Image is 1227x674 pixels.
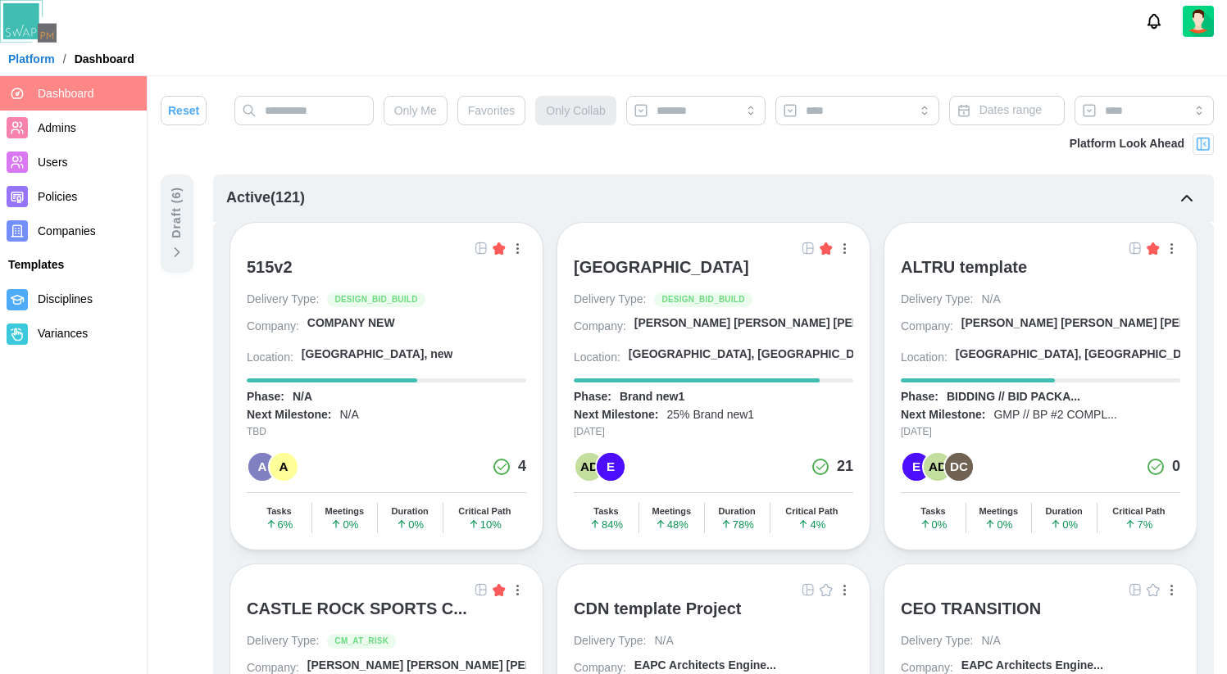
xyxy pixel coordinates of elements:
[634,658,776,674] div: EAPC Architects Engine...
[629,346,880,363] div: [GEOGRAPHIC_DATA], [GEOGRAPHIC_DATA]
[458,506,511,517] div: Critical Path
[634,315,853,337] a: [PERSON_NAME] [PERSON_NAME] [PERSON_NAME] A...
[490,581,508,599] button: Filled Star
[574,424,853,440] div: [DATE]
[981,633,1000,649] div: N/A
[945,453,973,481] div: DC
[1126,239,1144,257] a: Open Project Grid
[394,97,437,124] span: Only Me
[901,389,938,405] div: Phase:
[38,121,76,134] span: Admins
[302,346,453,363] div: [GEOGRAPHIC_DATA], new
[226,187,305,210] div: Active ( 121 )
[247,257,293,277] div: 515v2
[1140,7,1168,35] button: Notifications
[979,506,1018,517] div: Meetings
[799,581,817,599] a: Open Project Grid
[396,518,424,530] span: 0 %
[384,96,448,125] button: Only Me
[307,658,623,674] div: [PERSON_NAME] [PERSON_NAME] [PERSON_NAME] A...
[8,53,55,65] a: Platform
[38,327,88,340] span: Variances
[1183,6,1214,37] a: Zulqarnain Khalil
[468,97,516,124] span: Favorites
[920,506,945,517] div: Tasks
[247,424,526,440] div: TBD
[979,103,1042,116] span: Dates range
[574,257,853,292] a: [GEOGRAPHIC_DATA]
[339,407,358,423] div: N/A
[38,87,94,100] span: Dashboard
[38,156,68,169] span: Users
[270,453,298,481] div: A
[490,239,508,257] button: Filled Star
[956,346,1207,363] div: [GEOGRAPHIC_DATA], [GEOGRAPHIC_DATA]
[75,53,134,65] div: Dashboard
[266,518,293,530] span: 6 %
[493,583,506,596] img: Filled Star
[574,292,646,308] div: Delivery Type:
[574,407,658,423] div: Next Milestone:
[1046,506,1083,517] div: Duration
[799,239,817,257] a: Open Project Grid
[247,389,284,405] div: Phase:
[901,599,1041,618] div: CEO TRANSITION
[1050,518,1078,530] span: 0 %
[620,389,684,405] div: Brand new1
[901,407,985,423] div: Next Milestone:
[247,350,293,366] div: Location:
[901,257,1027,277] div: ALTRU template
[589,518,623,530] span: 84 %
[574,257,749,277] div: [GEOGRAPHIC_DATA]
[334,293,417,306] span: DESIGN_BID_BUILD
[947,389,1080,405] div: BIDDING // BID PACKA...
[1147,242,1160,255] img: Filled Star
[901,633,973,649] div: Delivery Type:
[475,583,488,596] img: Grid Icon
[574,389,611,405] div: Phase:
[1125,518,1152,530] span: 7 %
[574,599,853,633] a: CDN template Project
[38,190,77,203] span: Policies
[247,257,526,292] a: 515v2
[38,292,93,305] span: Disciplines
[920,518,948,530] span: 0 %
[817,581,835,599] button: Empty Star
[1144,239,1162,257] button: Filled Star
[574,319,626,335] div: Company:
[901,599,1180,633] a: CEO TRANSITION
[901,350,948,366] div: Location:
[468,518,502,530] span: 10 %
[325,506,364,517] div: Meetings
[247,599,526,633] a: CASTLE ROCK SPORTS C...
[248,453,276,481] div: A
[981,292,1000,308] div: N/A
[168,187,186,238] div: Draft ( 6 )
[949,96,1065,125] button: Dates range
[493,242,506,255] img: Filled Star
[984,518,1012,530] span: 0 %
[634,315,950,332] div: [PERSON_NAME] [PERSON_NAME] [PERSON_NAME] A...
[247,599,467,618] div: CASTLE ROCK SPORTS C...
[307,315,526,337] a: COMPANY NEW
[720,518,754,530] span: 78 %
[247,633,319,649] div: Delivery Type:
[574,599,742,618] div: CDN template Project
[472,239,490,257] a: Open Project Grid
[457,96,526,125] button: Favorites
[247,319,299,335] div: Company:
[666,407,754,423] div: 25% Brand new1
[993,407,1116,423] div: GMP // BP #2 COMPL...
[472,581,490,599] a: Open Project Grid
[266,506,291,517] div: Tasks
[330,518,358,530] span: 0 %
[1195,136,1211,152] img: Project Look Ahead Button
[1144,581,1162,599] button: Empty Star
[597,453,625,481] div: E
[392,506,429,517] div: Duration
[307,315,395,332] div: COMPANY NEW
[1112,506,1165,517] div: Critical Path
[1126,581,1144,599] a: Open Project Grid
[719,506,756,517] div: Duration
[1147,583,1160,596] img: Empty Star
